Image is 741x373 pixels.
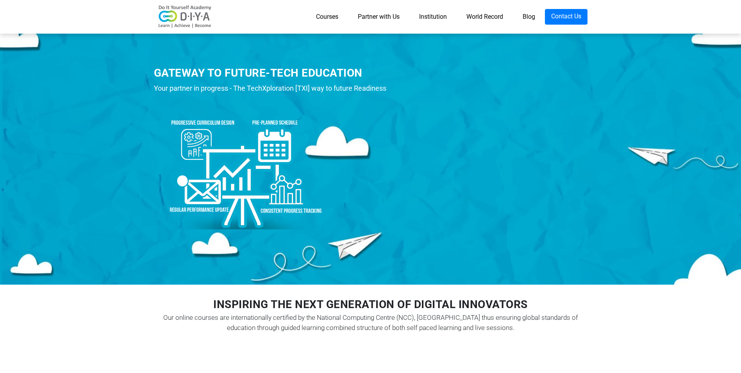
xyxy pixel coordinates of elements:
[306,9,348,25] a: Courses
[154,65,402,81] div: GATEWAY TO FUTURE-TECH EDUCATION
[409,9,457,25] a: Institution
[154,98,334,233] img: ins-prod1.png
[154,313,587,333] div: Our online courses are internationally certified by the National Computing Centre (NCC), [GEOGRAP...
[154,296,587,313] div: INSPIRING THE NEXT GENERATION OF DIGITAL INNOVATORS
[513,9,545,25] a: Blog
[348,9,409,25] a: Partner with Us
[154,82,402,94] div: Your partner in progress - The TechXploration [TXI] way to future Readiness
[457,9,513,25] a: World Record
[154,5,216,29] img: logo-v2.png
[545,9,587,25] a: Contact Us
